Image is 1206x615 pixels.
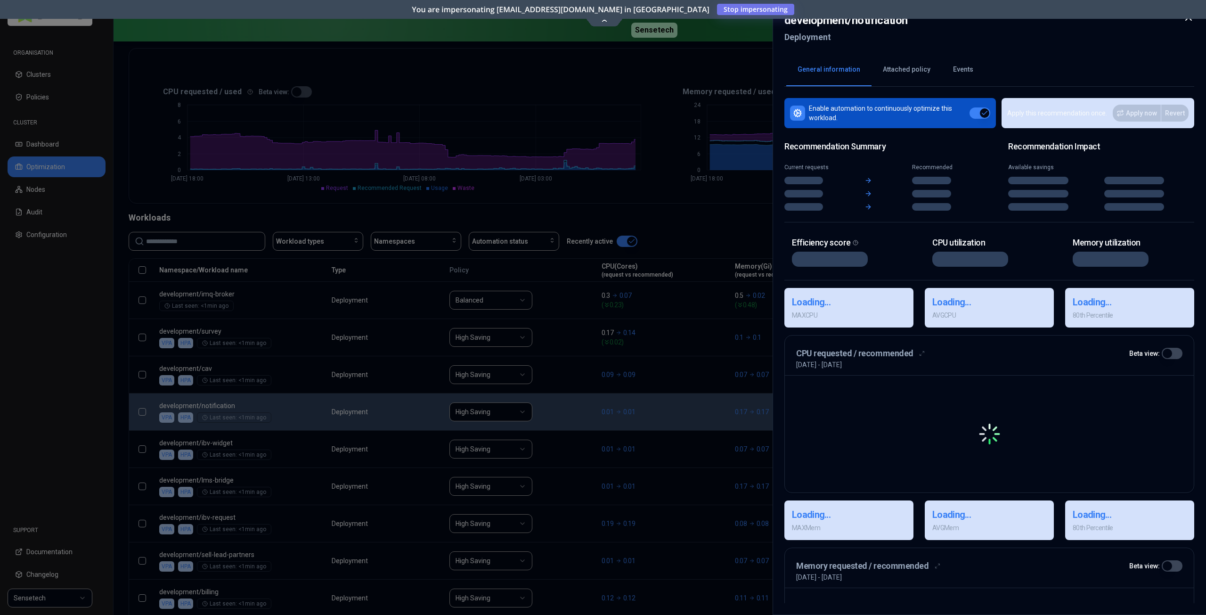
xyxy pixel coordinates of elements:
[1073,295,1187,309] h1: Loading...
[784,164,843,171] div: Current requests
[1008,141,1194,152] h2: Recommendation Impact
[932,508,1046,521] h1: Loading...
[809,104,970,123] p: Enable automation to continuously optimize this workload.
[942,53,985,86] button: Events
[796,347,913,360] h3: CPU requested / recommended
[792,295,906,309] h1: Loading...
[796,360,842,369] p: [DATE] - [DATE]
[796,559,929,573] h3: Memory requested / recommended
[932,238,1046,248] div: CPU utilization
[932,295,1046,309] h1: Loading...
[1008,164,1099,171] div: Available savings
[792,238,906,248] div: Efficiency score
[1073,238,1187,248] div: Memory utilization
[792,523,906,533] p: MAX Mem
[796,573,842,582] p: [DATE] - [DATE]
[1129,350,1160,357] label: Beta view:
[872,53,942,86] button: Attached policy
[784,29,908,46] h2: Deployment
[912,164,970,171] div: Recommended
[1073,523,1187,533] p: 80th Percentile
[932,523,1046,533] p: AVG Mem
[784,12,908,29] h2: development / notification
[1129,563,1160,569] label: Beta view:
[1007,108,1107,118] p: Apply this recommendation once.
[784,141,970,152] span: Recommendation Summary
[932,311,1046,320] p: AVG CPU
[1073,508,1187,521] h1: Loading...
[1073,311,1187,320] p: 80th Percentile
[792,311,906,320] p: MAX CPU
[792,508,906,521] h1: Loading...
[786,53,872,86] button: General information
